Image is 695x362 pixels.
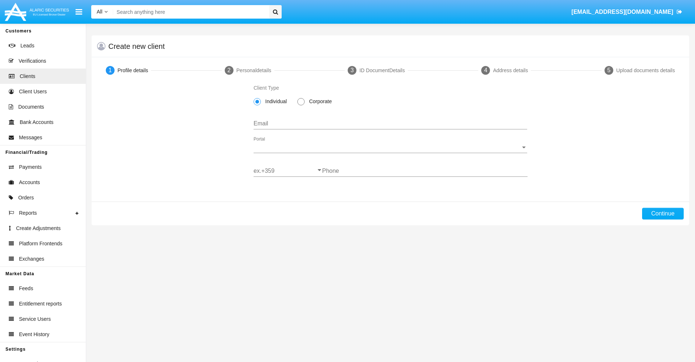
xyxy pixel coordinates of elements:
[254,144,521,151] span: Portal
[254,84,279,92] label: Client Type
[4,1,70,23] img: Logo image
[19,331,49,338] span: Event History
[351,67,354,73] span: 3
[18,103,44,111] span: Documents
[20,118,54,126] span: Bank Accounts
[16,225,61,232] span: Create Adjustments
[97,9,103,15] span: All
[108,43,165,49] h5: Create new client
[359,67,405,74] div: ID Document Details
[236,67,271,74] div: Personal details
[117,67,148,74] div: Profile details
[19,134,42,141] span: Messages
[113,5,267,19] input: Search
[261,98,289,105] span: Individual
[19,163,42,171] span: Payments
[20,42,34,50] span: Leads
[19,209,37,217] span: Reports
[568,2,686,22] a: [EMAIL_ADDRESS][DOMAIN_NAME]
[19,255,44,263] span: Exchanges
[109,67,112,73] span: 1
[19,179,40,186] span: Accounts
[607,67,610,73] span: 5
[19,240,62,248] span: Platform Frontends
[571,9,673,15] span: [EMAIL_ADDRESS][DOMAIN_NAME]
[18,194,34,202] span: Orders
[19,88,47,96] span: Client Users
[19,285,33,292] span: Feeds
[227,67,231,73] span: 2
[91,8,113,16] a: All
[19,315,51,323] span: Service Users
[20,73,35,80] span: Clients
[616,67,675,74] div: Upload documents details
[493,67,528,74] div: Address details
[305,98,333,105] span: Corporate
[642,208,684,219] button: Continue
[19,300,62,308] span: Entitlement reports
[484,67,487,73] span: 4
[19,57,46,65] span: Verifications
